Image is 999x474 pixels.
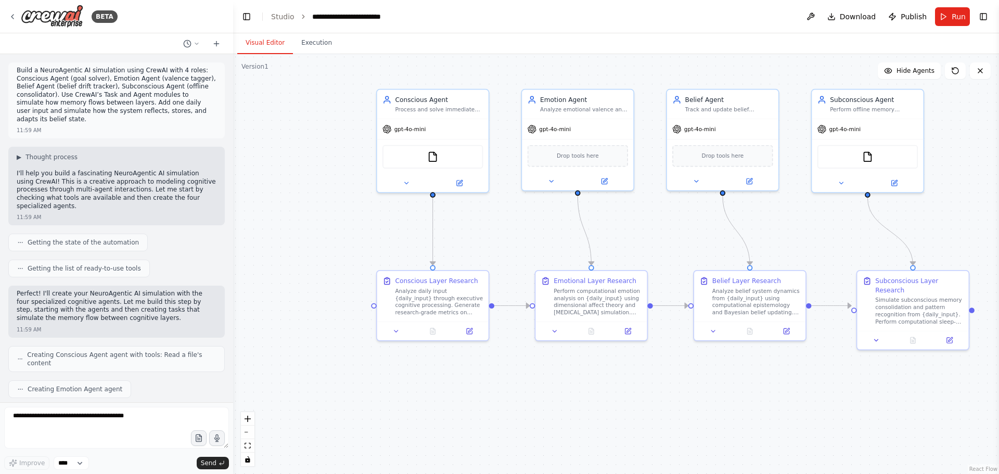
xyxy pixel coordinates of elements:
div: Belief Agent [685,95,773,104]
span: gpt-4o-mini [684,125,716,133]
div: 11:59 AM [17,213,41,221]
div: Analyze emotional valence and sentiment from user input {daily_input} and conscious processing, t... [540,106,628,113]
div: Emotional Layer Research [554,276,636,285]
button: Run [935,7,970,26]
div: Conscious Layer ResearchAnalyze daily input {daily_input} through executive cognitive processing.... [376,270,490,341]
button: No output available [572,326,611,337]
div: React Flow controls [241,412,254,466]
div: Subconscious Agent [830,95,918,104]
div: Subconscious Layer ResearchSimulate subconscious memory consolidation and pattern recognition fro... [856,270,970,350]
div: Analyze daily input {daily_input} through executive cognitive processing. Generate research-grade... [395,287,483,316]
button: Publish [884,7,931,26]
p: Perfect! I'll create your NeuroAgentic AI simulation with the four specialized cognitive agents. ... [17,290,216,322]
button: Open in side panel [724,176,775,187]
g: Edge from a0d33fe6-f4e8-4119-856b-927fb842205c to f27f4a95-d1fd-4b09-9e43-f9dc4a5b1893 [428,198,437,265]
div: Conscious Agent [395,95,483,104]
img: Logo [21,5,83,28]
span: Improve [19,459,45,467]
p: Build a NeuroAgentic AI simulation using CrewAI with 4 roles: Conscious Agent (goal solver), Emot... [17,67,216,123]
g: Edge from 006bb439-1c71-4d05-9d5a-a4306d2ddc42 to 6c251324-083a-41d7-9e6c-4313c26cafb5 [863,198,917,265]
div: Perform offline memory consolidation and pattern recognition, integrating insights from conscious... [830,106,918,113]
div: BETA [92,10,118,23]
span: gpt-4o-mini [539,125,571,133]
button: zoom out [241,426,254,439]
div: Analyze belief system dynamics from {daily_input} using computational epistemology and Bayesian b... [712,287,800,316]
span: Download [840,11,876,22]
div: Belief Layer ResearchAnalyze belief system dynamics from {daily_input} using computational episte... [693,270,806,341]
button: Hide left sidebar [239,9,254,24]
span: Drop tools here [557,151,599,160]
button: Upload files [191,430,207,446]
button: Switch to previous chat [179,37,204,50]
div: Simulate subconscious memory consolidation and pattern recognition from {daily_input}. Perform co... [875,297,963,326]
g: Edge from 0064a9a2-2885-49ee-95a6-7322c6fbb492 to 6c251324-083a-41d7-9e6c-4313c26cafb5 [811,301,851,310]
g: Edge from f27f4a95-d1fd-4b09-9e43-f9dc4a5b1893 to 7b4e6565-0d0d-41cc-90c8-2ae801351591 [494,301,530,310]
button: Open in side panel [579,176,630,187]
div: Process and solve immediate goals from daily user input {daily_input}, applying active reasoning ... [395,106,483,113]
a: Studio [271,12,294,21]
button: ▶Thought process [17,153,78,161]
button: No output available [731,326,769,337]
button: Visual Editor [237,32,293,54]
span: Creating Conscious Agent agent with tools: Read a file's content [27,351,216,367]
div: Emotional Layer ResearchPerform computational emotion analysis on {daily_input} using dimensional... [535,270,648,341]
button: Execution [293,32,340,54]
div: Belief AgentTrack and update belief systems based on new information from {daily_input}, monitori... [666,89,779,191]
span: Thought process [25,153,78,161]
button: Show right sidebar [976,9,991,24]
div: Conscious AgentProcess and solve immediate goals from daily user input {daily_input}, applying ac... [376,89,490,193]
span: Send [201,459,216,467]
button: Open in side panel [868,177,919,188]
button: Open in side panel [612,326,644,337]
button: Open in side panel [771,326,802,337]
g: Edge from c42d8a24-ceab-40b0-9ec7-fb6f59694e8c to 7b4e6565-0d0d-41cc-90c8-2ae801351591 [573,196,596,265]
button: Click to speak your automation idea [209,430,225,446]
div: Subconscious Layer Research [875,276,963,294]
button: Download [823,7,880,26]
button: Open in side panel [433,177,484,188]
g: Edge from 8178695b-b488-4072-a982-1f450a358309 to 0064a9a2-2885-49ee-95a6-7322c6fbb492 [718,196,754,265]
button: Open in side panel [454,326,485,337]
nav: breadcrumb [271,11,381,22]
span: Getting the state of the automation [28,238,139,247]
button: Hide Agents [878,62,941,79]
a: React Flow attribution [969,466,997,472]
div: Track and update belief systems based on new information from {daily_input}, monitoring belief dr... [685,106,773,113]
span: Hide Agents [896,67,934,75]
div: Emotion Agent [540,95,628,104]
span: gpt-4o-mini [394,125,426,133]
div: Subconscious AgentPerform offline memory consolidation and pattern recognition, integrating insig... [811,89,925,193]
button: No output available [414,326,452,337]
button: Send [197,457,229,469]
button: Improve [4,456,49,470]
button: Open in side panel [934,335,965,346]
span: Publish [901,11,927,22]
div: 11:59 AM [17,126,41,134]
button: fit view [241,439,254,453]
span: Run [952,11,966,22]
g: Edge from 7b4e6565-0d0d-41cc-90c8-2ae801351591 to 0064a9a2-2885-49ee-95a6-7322c6fbb492 [653,301,688,310]
span: ▶ [17,153,21,161]
div: Version 1 [241,62,268,71]
button: No output available [894,335,932,346]
span: Drop tools here [702,151,744,160]
p: I'll help you build a fascinating NeuroAgentic AI simulation using CrewAI! This is a creative app... [17,170,216,210]
button: toggle interactivity [241,453,254,466]
div: Belief Layer Research [712,276,781,285]
div: 11:59 AM [17,326,41,334]
button: Start a new chat [208,37,225,50]
div: Perform computational emotion analysis on {daily_input} using dimensional affect theory and [MEDI... [554,287,642,316]
div: Emotion AgentAnalyze emotional valence and sentiment from user input {daily_input} and conscious ... [521,89,634,191]
span: gpt-4o-mini [829,125,861,133]
span: Getting the list of ready-to-use tools [28,264,141,273]
img: FileReadTool [427,151,438,162]
span: Creating Emotion Agent agent [28,385,122,393]
button: zoom in [241,412,254,426]
img: FileReadTool [862,151,873,162]
div: Conscious Layer Research [395,276,478,285]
